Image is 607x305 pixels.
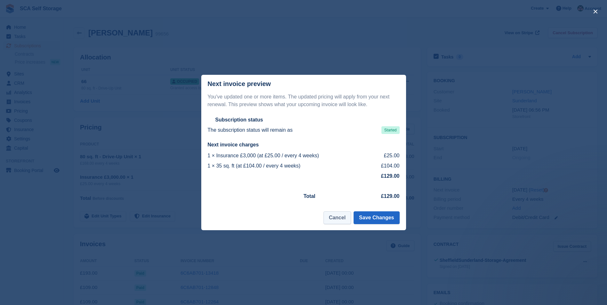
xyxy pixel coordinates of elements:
button: Cancel [323,211,351,224]
strong: £129.00 [381,193,400,199]
span: Started [381,126,400,134]
strong: Total [304,193,315,199]
td: £25.00 [372,151,399,161]
p: Next invoice preview [208,80,271,88]
button: Save Changes [354,211,399,224]
td: £104.00 [372,161,399,171]
h2: Next invoice charges [208,142,400,148]
td: 1 × Insurance £3,000 (at £25.00 / every 4 weeks) [208,151,372,161]
h2: Subscription status [215,117,263,123]
p: The subscription status will remain as [208,126,293,134]
td: 1 × 35 sq. ft (at £104.00 / every 4 weeks) [208,161,372,171]
button: close [590,6,601,17]
p: You've updated one or more items. The updated pricing will apply from your next renewal. This pre... [208,93,400,108]
strong: £129.00 [381,173,400,179]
